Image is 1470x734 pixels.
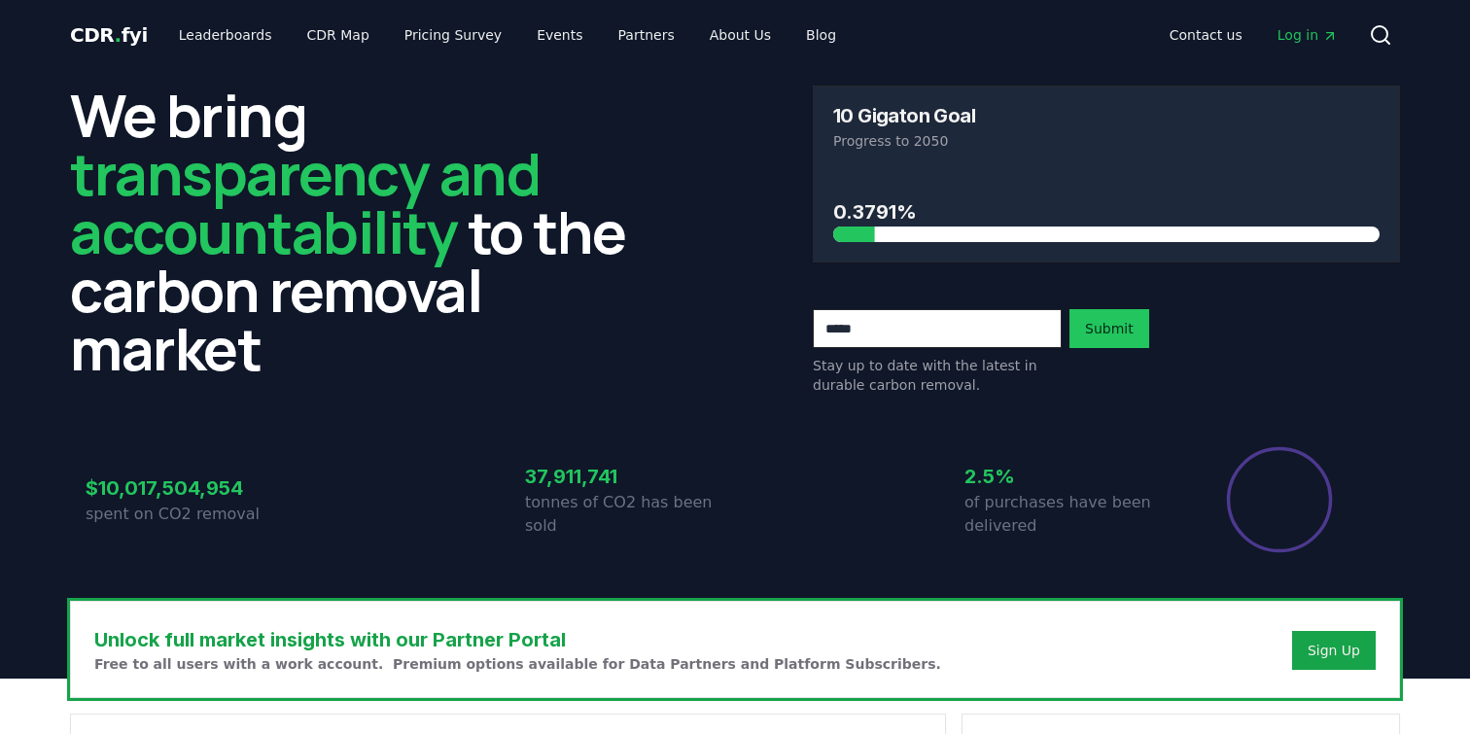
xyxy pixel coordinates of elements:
[70,86,657,377] h2: We bring to the carbon removal market
[525,462,735,491] h3: 37,911,741
[833,106,975,125] h3: 10 Gigaton Goal
[1225,445,1334,554] div: Percentage of sales delivered
[94,625,941,654] h3: Unlock full market insights with our Partner Portal
[70,23,148,47] span: CDR fyi
[525,491,735,538] p: tonnes of CO2 has been sold
[70,133,540,271] span: transparency and accountability
[694,17,787,52] a: About Us
[813,356,1062,395] p: Stay up to date with the latest in durable carbon removal.
[1154,17,1258,52] a: Contact us
[94,654,941,674] p: Free to all users with a work account. Premium options available for Data Partners and Platform S...
[86,503,296,526] p: spent on CO2 removal
[163,17,852,52] nav: Main
[790,17,852,52] a: Blog
[389,17,517,52] a: Pricing Survey
[1308,641,1360,660] a: Sign Up
[833,131,1380,151] p: Progress to 2050
[603,17,690,52] a: Partners
[1262,17,1353,52] a: Log in
[521,17,598,52] a: Events
[1292,631,1376,670] button: Sign Up
[833,197,1380,227] h3: 0.3791%
[1069,309,1149,348] button: Submit
[964,491,1174,538] p: of purchases have been delivered
[70,21,148,49] a: CDR.fyi
[292,17,385,52] a: CDR Map
[1277,25,1338,45] span: Log in
[1154,17,1353,52] nav: Main
[163,17,288,52] a: Leaderboards
[86,473,296,503] h3: $10,017,504,954
[115,23,122,47] span: .
[964,462,1174,491] h3: 2.5%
